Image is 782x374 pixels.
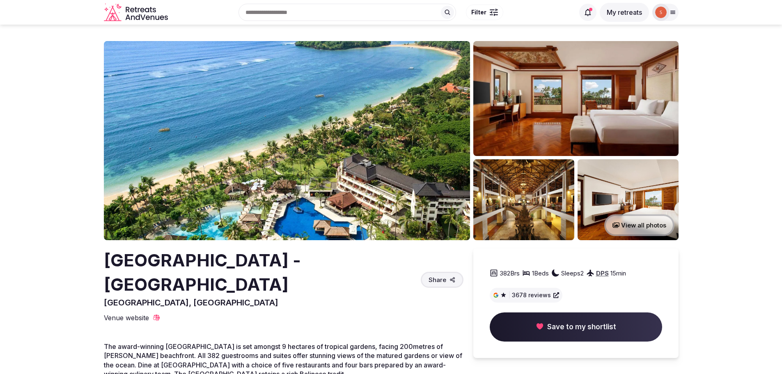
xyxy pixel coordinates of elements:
span: | [508,291,510,299]
span: Save to my shortlist [547,322,616,332]
button: My retreats [600,3,649,22]
h2: [GEOGRAPHIC_DATA] - [GEOGRAPHIC_DATA] [104,248,417,297]
img: Venue gallery photo [578,159,679,240]
span: Venue website [104,313,149,322]
a: My retreats [600,8,649,16]
span: 1 Beds [532,269,549,278]
span: 3678 reviews [512,291,551,299]
img: Venue gallery photo [473,41,679,156]
button: Filter [466,5,503,20]
img: Venue cover photo [104,41,470,240]
a: Venue website [104,313,161,322]
button: View all photos [604,214,674,236]
span: Share [429,275,446,284]
a: DPS [596,269,609,277]
span: Filter [471,8,486,16]
a: Visit the homepage [104,3,170,22]
span: 15 min [610,269,626,278]
svg: Retreats and Venues company logo [104,3,170,22]
img: Venue gallery photo [473,159,574,240]
span: Sleeps 2 [561,269,584,278]
a: |3678 reviews [493,291,559,299]
span: 382 Brs [500,269,520,278]
button: Share [421,272,463,288]
span: [GEOGRAPHIC_DATA], [GEOGRAPHIC_DATA] [104,298,278,307]
img: stefanie.just [655,7,667,18]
